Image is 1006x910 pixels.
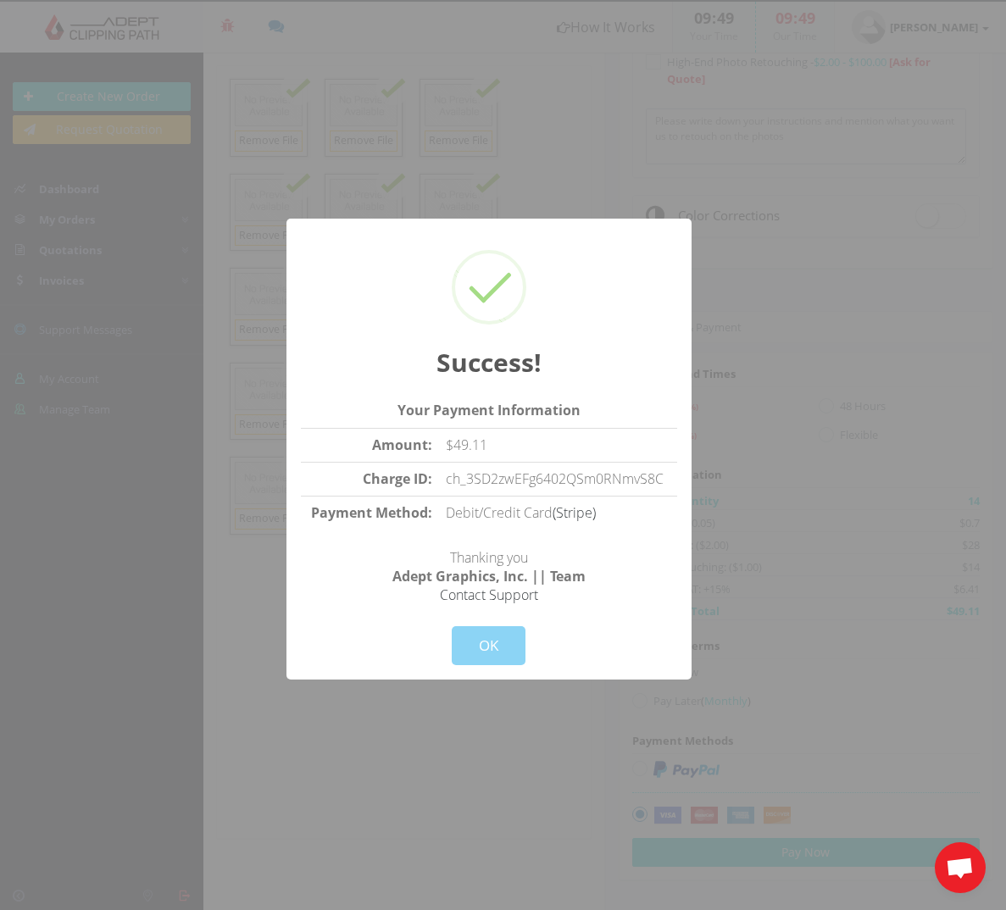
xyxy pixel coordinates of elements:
[363,469,432,488] strong: Charge ID:
[392,567,586,585] strong: Adept Graphics, Inc. || Team
[440,585,538,604] a: Contact Support
[439,462,677,496] td: ch_3SD2zwEFg6402QSm0RNmvS8C
[372,436,432,454] strong: Amount:
[553,503,596,522] a: (Stripe)
[452,626,525,665] button: OK
[301,530,677,604] p: Thanking you
[311,503,432,522] strong: Payment Method:
[397,401,581,419] strong: Your Payment Information
[439,496,677,529] td: Debit/Credit Card
[439,429,677,463] td: $49.11
[301,346,677,380] h2: Success!
[935,842,986,893] div: Open chat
